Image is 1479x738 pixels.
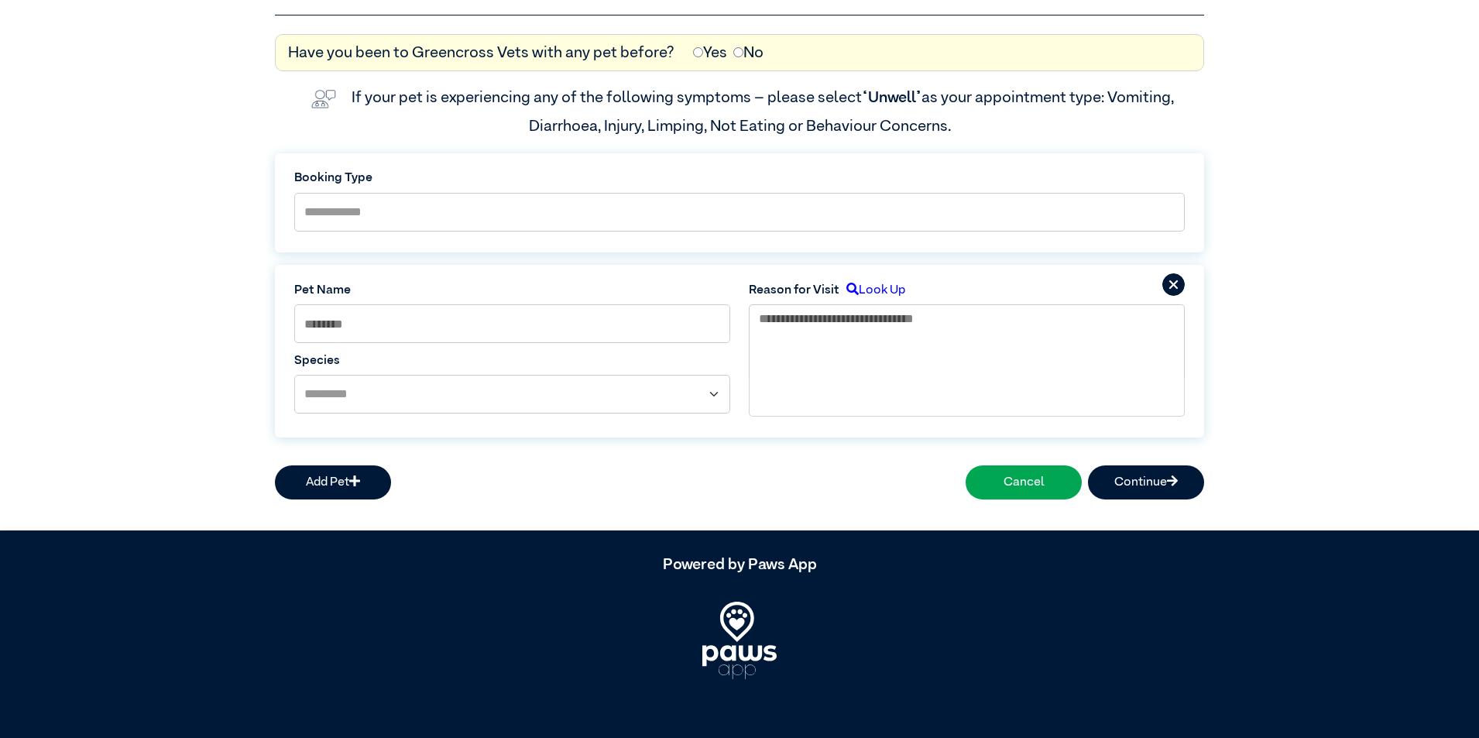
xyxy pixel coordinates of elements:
[275,555,1204,574] h5: Powered by Paws App
[1088,465,1204,499] button: Continue
[693,41,727,64] label: Yes
[749,281,839,300] label: Reason for Visit
[862,90,921,105] span: “Unwell”
[288,41,674,64] label: Have you been to Greencross Vets with any pet before?
[352,90,1177,133] label: If your pet is experiencing any of the following symptoms – please select as your appointment typ...
[966,465,1082,499] button: Cancel
[294,281,730,300] label: Pet Name
[294,169,1185,187] label: Booking Type
[275,465,391,499] button: Add Pet
[733,47,743,57] input: No
[839,281,905,300] label: Look Up
[693,47,703,57] input: Yes
[305,84,342,115] img: vet
[294,352,730,370] label: Species
[702,602,777,679] img: PawsApp
[733,41,764,64] label: No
